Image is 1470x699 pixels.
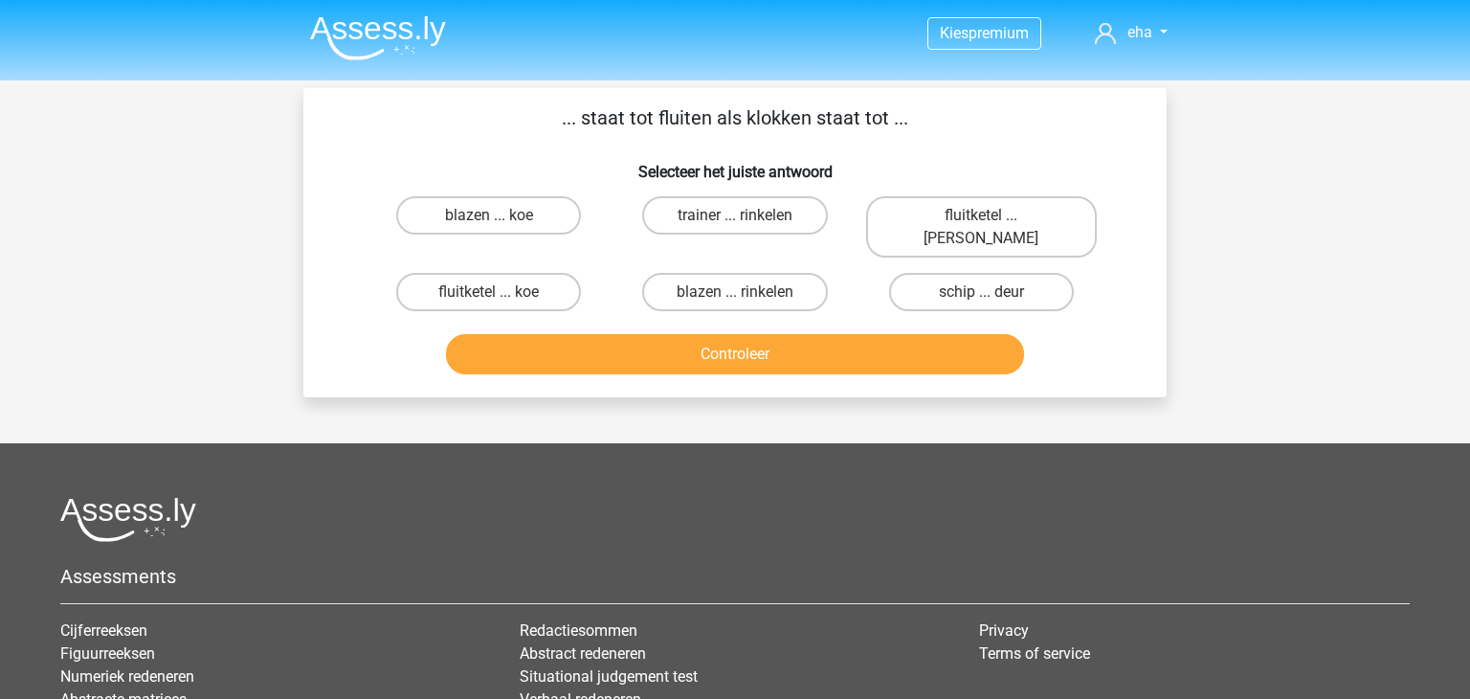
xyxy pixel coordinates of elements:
[520,667,698,686] a: Situational judgement test
[969,24,1029,42] span: premium
[940,24,969,42] span: Kies
[979,644,1090,663] a: Terms of service
[60,565,1410,588] h5: Assessments
[396,196,581,235] label: blazen ... koe
[60,667,194,686] a: Numeriek redeneren
[642,273,827,311] label: blazen ... rinkelen
[60,644,155,663] a: Figuurreeksen
[520,621,637,640] a: Redactiesommen
[310,15,446,60] img: Assessly
[60,621,147,640] a: Cijferreeksen
[1087,21,1175,44] a: eha
[866,196,1097,258] label: fluitketel ... [PERSON_NAME]
[446,334,1025,374] button: Controleer
[60,497,196,542] img: Assessly logo
[979,621,1029,640] a: Privacy
[1127,23,1152,41] span: eha
[928,20,1040,46] a: Kiespremium
[889,273,1074,311] label: schip ... deur
[396,273,581,311] label: fluitketel ... koe
[334,147,1136,181] h6: Selecteer het juiste antwoord
[642,196,827,235] label: trainer ... rinkelen
[520,644,646,663] a: Abstract redeneren
[334,103,1136,132] p: ... staat tot fluiten als klokken staat tot ...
